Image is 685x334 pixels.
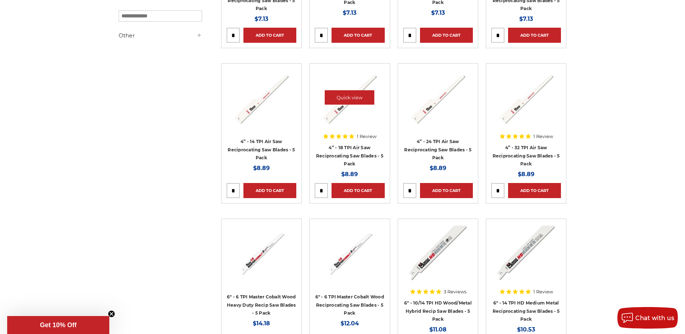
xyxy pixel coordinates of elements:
[404,139,471,160] a: 4” - 24 TPI Air Saw Reciprocating Saw Blades - 5 Pack
[227,69,296,138] a: 4" Air Saw blade for pneumatic sawzall 14 TPI
[491,69,561,138] a: 32 TPI Air Saw Reciprocating Blade 4"
[517,326,535,333] span: $10.53
[321,69,378,126] img: 4" reciprocating pneumatic Air saw blade by Morse 18 TPI
[332,183,384,198] a: Add to Cart
[315,69,384,138] a: 4" reciprocating pneumatic Air saw blade by Morse 18 TPI
[227,294,296,316] a: 6" - 6 TPI Master Cobalt Wood Heavy Duty Recip Saw Blades - 5 Pack
[119,31,202,40] h5: Other
[444,289,466,294] span: 3 Reviews
[493,300,560,322] a: 6" - 14 TPI HD Medium Metal Reciprocating Saw Blades - 5 Pack
[519,15,533,22] span: $7.13
[343,9,356,16] span: $7.13
[40,321,77,329] span: Get 10% Off
[403,69,473,138] a: 4" Air Saw blade for pneumatic recip saw 24 TPI
[409,224,467,282] img: Morse HD General Purpose 6 inch 10/14 TPI reciprocating sawsall saw blade for wood or metal cutti...
[316,145,383,166] a: 4” - 18 TPI Air Saw Reciprocating Saw Blades - 5 Pack
[315,294,384,316] a: 6" - 6 TPI Master Cobalt Wood Reciprocating Saw Blades - 5 Pack
[493,145,560,166] a: 4” - 32 TPI Air Saw Reciprocating Saw Blades - 5 Pack
[533,134,553,139] span: 1 Review
[409,69,467,126] img: 4" Air Saw blade for pneumatic recip saw 24 TPI
[508,183,561,198] a: Add to Cart
[430,165,446,171] span: $8.89
[325,90,374,105] a: Quick view
[491,224,561,294] a: 6 inch Morse HD medium metal reciprocating saw blade, 14 TPI
[228,139,295,160] a: 4” - 14 TPI Air Saw Reciprocating Saw Blades - 5 Pack
[420,183,473,198] a: Add to Cart
[533,289,553,294] span: 1 Review
[404,300,472,322] a: 6" - 10/14 TPI HD Wood/Metal Hybrid Recip Saw Blades - 5 Pack
[497,69,555,126] img: 32 TPI Air Saw Reciprocating Blade 4"
[233,224,290,282] img: Heavy duty 6" reciprocating blade for wood
[253,320,270,327] span: $14.18
[508,28,561,43] a: Add to Cart
[332,28,384,43] a: Add to Cart
[243,183,296,198] a: Add to Cart
[243,28,296,43] a: Add to Cart
[7,316,109,334] div: Get 10% OffClose teaser
[357,134,376,139] span: 1 Review
[321,224,378,282] img: 6" reciprocating blade for wood
[403,224,473,294] a: Morse HD General Purpose 6 inch 10/14 TPI reciprocating sawsall saw blade for wood or metal cutti...
[635,315,674,321] span: Chat with us
[497,224,555,282] img: 6 inch Morse HD medium metal reciprocating saw blade, 14 TPI
[429,326,447,333] span: $11.08
[420,28,473,43] a: Add to Cart
[227,224,296,294] a: Heavy duty 6" reciprocating blade for wood
[341,320,359,327] span: $12.04
[108,310,115,317] button: Close teaser
[253,165,270,171] span: $8.89
[431,9,445,16] span: $7.13
[255,15,268,22] span: $7.13
[341,171,358,178] span: $8.89
[315,224,384,294] a: 6" reciprocating blade for wood
[518,171,534,178] span: $8.89
[617,307,678,329] button: Chat with us
[233,69,290,126] img: 4" Air Saw blade for pneumatic sawzall 14 TPI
